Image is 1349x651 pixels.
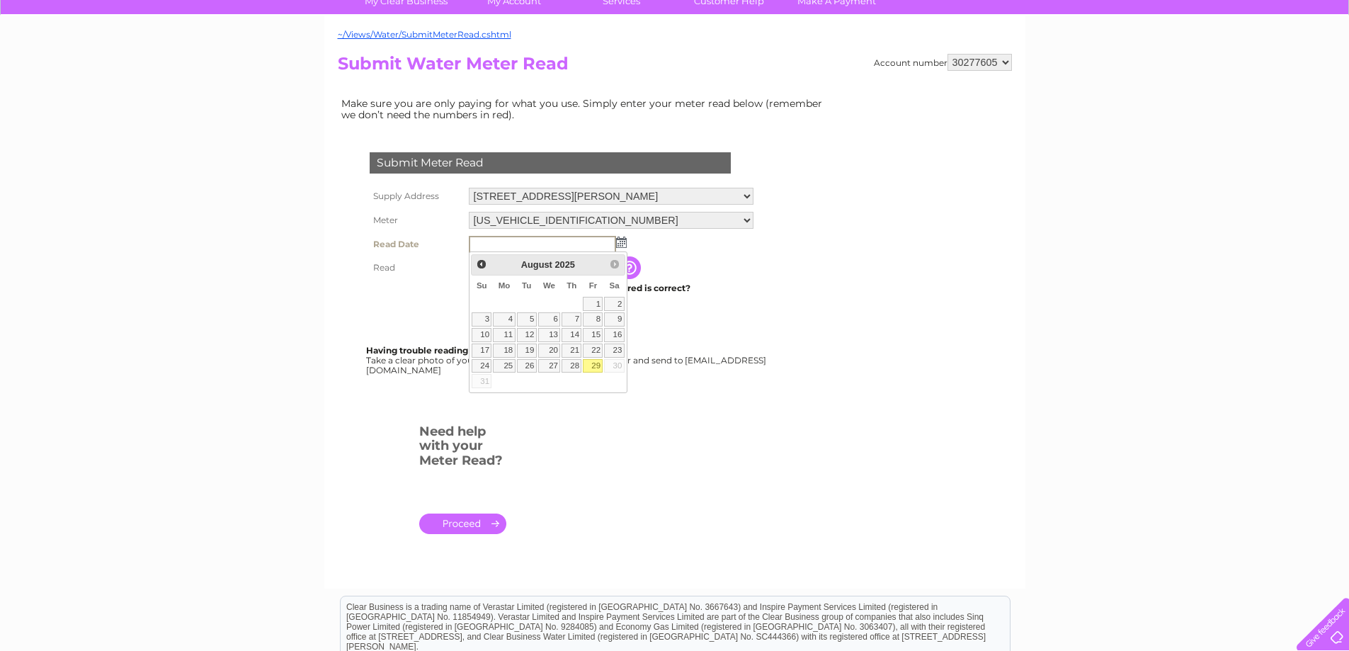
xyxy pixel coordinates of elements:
a: 11 [493,328,515,342]
span: August [521,259,552,270]
span: Monday [499,281,511,290]
a: 10 [472,328,491,342]
a: 7 [562,312,581,327]
img: ... [616,237,627,248]
a: 27 [538,359,561,373]
a: . [419,514,506,534]
a: 26 [517,359,537,373]
th: Supply Address [366,184,465,208]
input: Information [618,256,644,279]
a: 9 [604,312,624,327]
a: 4 [493,312,515,327]
span: Prev [476,259,487,270]
span: 2025 [554,259,574,270]
span: Sunday [477,281,487,290]
a: Water [1100,60,1127,71]
a: 22 [583,344,603,358]
a: 14 [562,328,581,342]
div: Clear Business is a trading name of Verastar Limited (registered in [GEOGRAPHIC_DATA] No. 3667643... [341,8,1010,69]
span: Friday [589,281,598,290]
a: Contact [1255,60,1290,71]
a: 8 [583,312,603,327]
b: Having trouble reading your meter? [366,345,525,356]
a: 5 [517,312,537,327]
a: 17 [472,344,491,358]
span: Saturday [610,281,620,290]
a: 28 [562,359,581,373]
a: 2 [604,297,624,311]
a: 6 [538,312,561,327]
a: 12 [517,328,537,342]
a: 24 [472,359,491,373]
a: Energy [1135,60,1166,71]
a: 19 [517,344,537,358]
th: Read [366,256,465,279]
td: Are you sure the read you have entered is correct? [465,279,757,298]
div: Account number [874,54,1012,71]
a: 13 [538,328,561,342]
span: Wednesday [543,281,555,290]
div: Submit Meter Read [370,152,731,174]
a: 0333 014 3131 [1082,7,1180,25]
a: 20 [538,344,561,358]
a: 29 [583,359,603,373]
a: 21 [562,344,581,358]
th: Meter [366,208,465,232]
a: 18 [493,344,515,358]
a: Log out [1302,60,1336,71]
a: Prev [473,256,489,273]
span: Tuesday [522,281,531,290]
td: Make sure you are only paying for what you use. Simply enter your meter read below (remember we d... [338,94,833,124]
h3: Need help with your Meter Read? [419,421,506,475]
a: Blog [1226,60,1246,71]
a: ~/Views/Water/SubmitMeterRead.cshtml [338,29,511,40]
a: 25 [493,359,515,373]
a: 1 [583,297,603,311]
a: 15 [583,328,603,342]
a: Telecoms [1175,60,1217,71]
span: Thursday [567,281,576,290]
a: 16 [604,328,624,342]
h2: Submit Water Meter Read [338,54,1012,81]
img: logo.png [47,37,120,80]
th: Read Date [366,232,465,256]
a: 3 [472,312,491,327]
a: 23 [604,344,624,358]
div: Take a clear photo of your readings, tell us which supply it's for and send to [EMAIL_ADDRESS][DO... [366,346,768,375]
